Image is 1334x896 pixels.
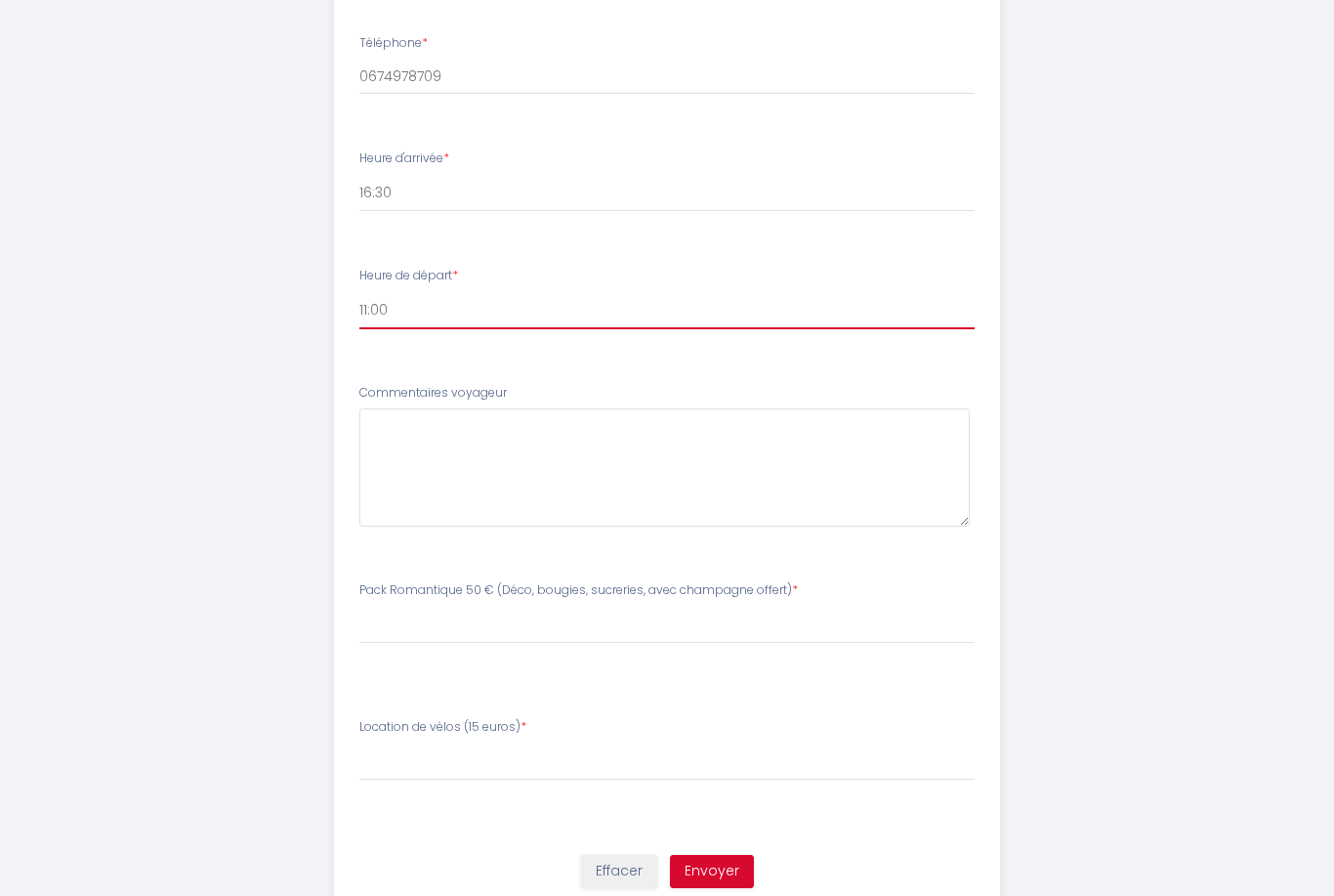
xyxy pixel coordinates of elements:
label: Pack Romantique 50 € (Déco, bougies, sucreries, avec champagne offert) [359,581,798,600]
button: Effacer [581,855,657,888]
label: Heure de départ [359,267,458,285]
button: Envoyer [670,855,754,888]
label: Téléphone [359,34,428,53]
label: Commentaires voyageur [359,384,507,403]
label: Heure d'arrivée [359,149,449,168]
label: Location de vélos (15 euros) [359,718,526,737]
